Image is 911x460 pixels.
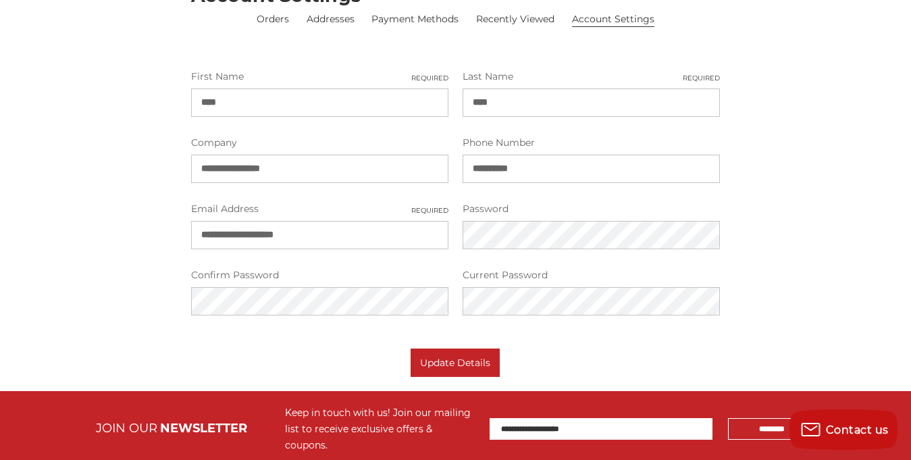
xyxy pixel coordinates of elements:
[463,268,720,282] label: Current Password
[191,70,448,84] label: First Name
[307,12,355,26] a: Addresses
[789,409,897,450] button: Contact us
[191,268,448,282] label: Confirm Password
[463,70,720,84] label: Last Name
[826,424,889,436] span: Contact us
[257,12,289,26] a: Orders
[191,136,448,150] label: Company
[463,136,720,150] label: Phone Number
[683,73,720,83] small: Required
[96,421,157,436] span: JOIN OUR
[285,405,476,453] div: Keep in touch with us! Join our mailing list to receive exclusive offers & coupons.
[411,349,500,377] button: Update Details
[476,12,554,26] a: Recently Viewed
[411,205,448,215] small: Required
[411,73,448,83] small: Required
[160,421,247,436] span: NEWSLETTER
[572,12,654,27] li: Account Settings
[371,12,459,26] a: Payment Methods
[191,202,448,216] label: Email Address
[463,202,720,216] label: Password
